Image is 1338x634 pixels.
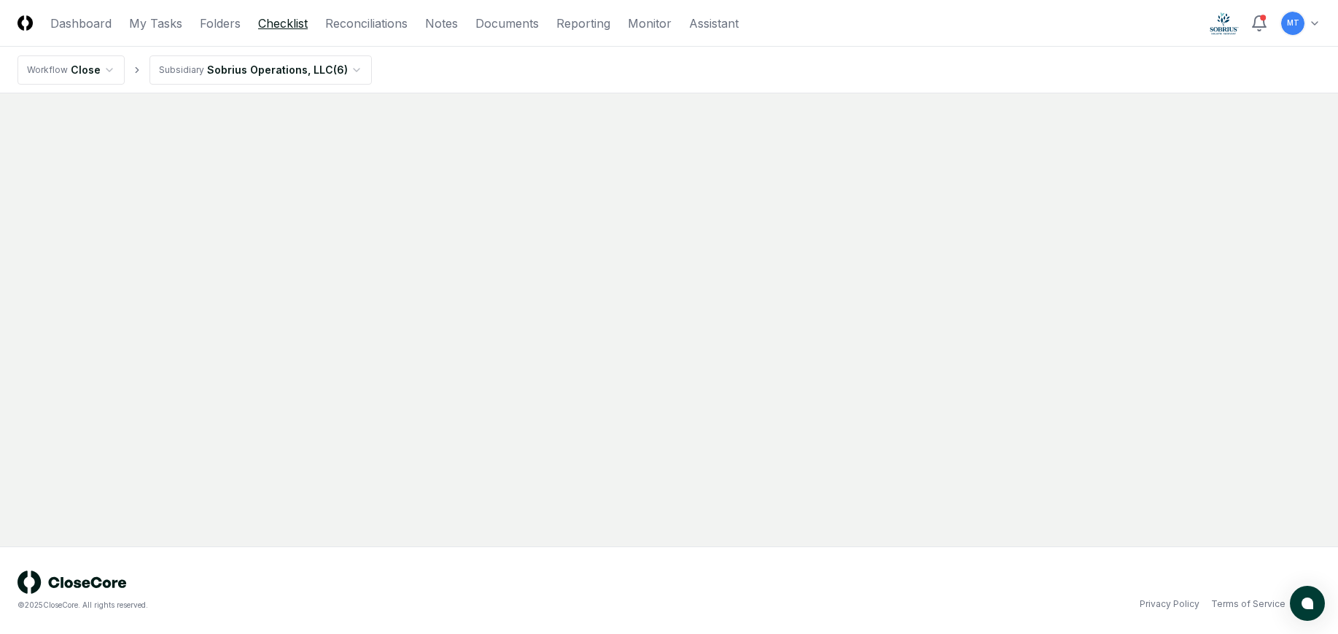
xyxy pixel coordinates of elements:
[1210,12,1239,35] img: Sobrius logo
[1140,598,1199,611] a: Privacy Policy
[325,15,408,32] a: Reconciliations
[129,15,182,32] a: My Tasks
[628,15,672,32] a: Monitor
[17,55,372,85] nav: breadcrumb
[200,15,241,32] a: Folders
[425,15,458,32] a: Notes
[1280,10,1306,36] button: MT
[50,15,112,32] a: Dashboard
[1290,586,1325,621] button: atlas-launcher
[556,15,610,32] a: Reporting
[1287,18,1299,28] span: MT
[17,600,669,611] div: © 2025 CloseCore. All rights reserved.
[17,571,127,594] img: logo
[475,15,539,32] a: Documents
[689,15,739,32] a: Assistant
[27,63,68,77] div: Workflow
[258,15,308,32] a: Checklist
[17,15,33,31] img: Logo
[1211,598,1286,611] a: Terms of Service
[159,63,204,77] div: Subsidiary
